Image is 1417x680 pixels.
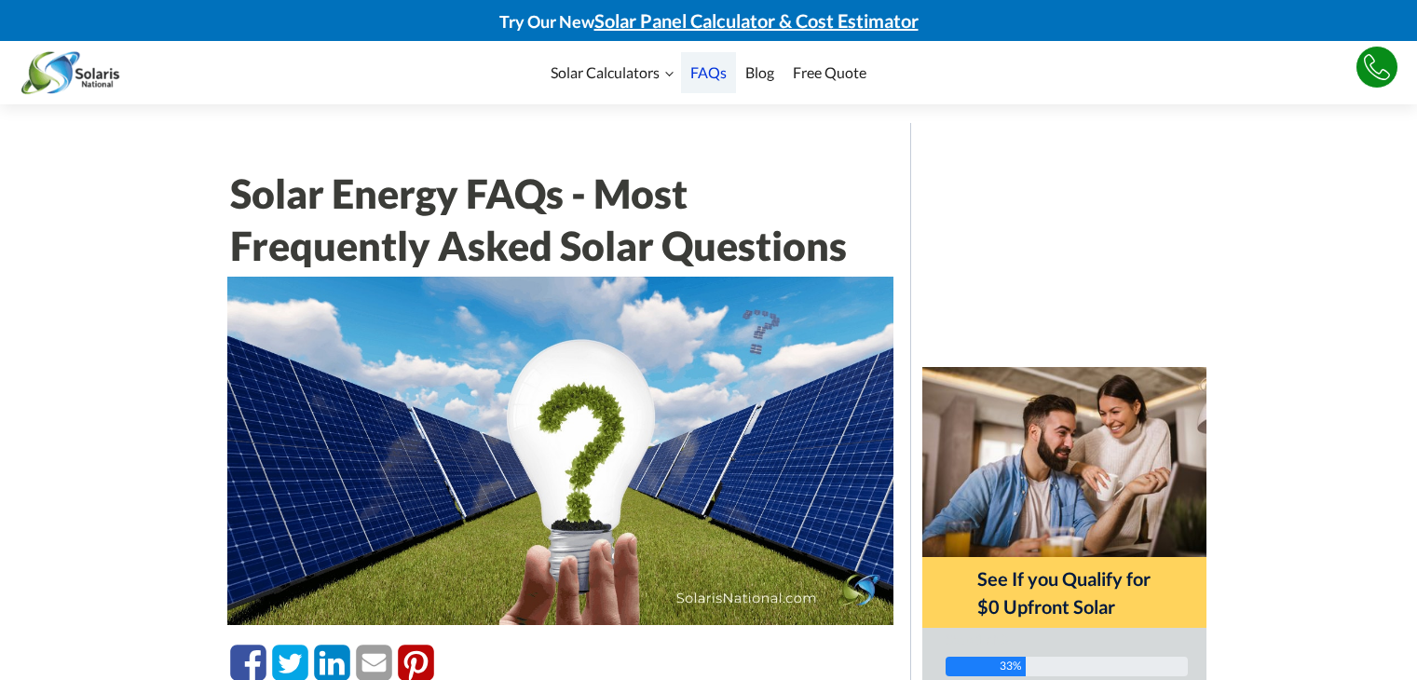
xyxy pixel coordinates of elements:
a: click to call button [1296,46,1398,100]
h1: Solar Energy FAQs - Most Frequently Asked Solar Questions [230,168,890,277]
div: Try Our New [19,4,1398,37]
span: 33% [1000,657,1026,674]
img: happy couple looking at their solar savings on a laptop [922,367,1207,557]
a: Free Quote [783,52,876,94]
a: Solar Calculators [541,52,682,94]
img: Solar Panel FAQs Solar Questions Answered [227,277,893,625]
a: Check If Your Home Qualifies For Solar Here [594,4,919,37]
div: See If you Qualify for $0 Upfront Solar [977,557,1151,628]
img: SolarisNational.com logo [19,42,121,103]
div: Step 1 of 3 - [946,628,1189,652]
a: FAQs [681,52,736,94]
a: Blog [736,52,783,94]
